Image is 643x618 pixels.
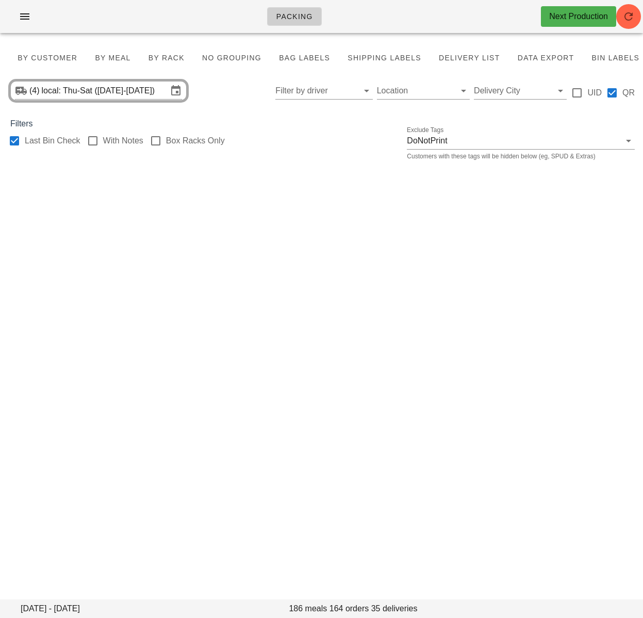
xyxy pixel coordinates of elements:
[272,45,337,70] button: Bag Labels
[377,83,470,99] div: Location
[166,136,225,146] label: Box Racks Only
[275,83,372,99] div: Filter by driver
[407,126,443,134] label: Exclude Tags
[278,54,330,62] span: Bag Labels
[587,88,602,98] label: UID
[407,153,635,159] div: Customers with these tags will be hidden below (eg, SPUD & Extras)
[195,45,268,70] button: No grouping
[517,54,574,62] span: Data Export
[103,136,143,146] label: With Notes
[94,54,130,62] span: By Meal
[25,136,80,146] label: Last Bin Check
[438,54,500,62] span: Delivery List
[276,12,313,21] span: Packing
[148,54,185,62] span: By Rack
[17,54,77,62] span: By Customer
[474,83,567,99] div: Delivery City
[407,136,447,145] div: DoNotPrint
[591,54,639,62] span: Bin Labels
[202,54,261,62] span: No grouping
[549,10,608,23] div: Next Production
[622,88,635,98] label: QR
[142,45,191,70] button: By Rack
[267,7,322,26] a: Packing
[407,133,635,149] div: Exclude TagsDoNotPrint
[10,45,84,70] button: By Customer
[29,86,42,96] div: (4)
[511,45,581,70] button: Data Export
[432,45,507,70] button: Delivery List
[88,45,137,70] button: By Meal
[341,45,428,70] button: Shipping Labels
[347,54,421,62] span: Shipping Labels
